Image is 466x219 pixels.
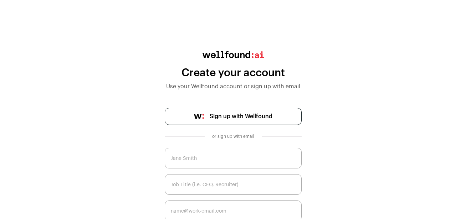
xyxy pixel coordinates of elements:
img: wellfound:ai [203,51,264,58]
div: or sign up with email [210,134,256,139]
input: Job Title (i.e. CEO, Recruiter) [165,174,302,195]
img: wellfound-symbol-flush-black-fb3c872781a75f747ccb3a119075da62bfe97bd399995f84a933054e44a575c4.png [194,114,204,119]
span: Sign up with Wellfound [210,112,272,121]
div: Use your Wellfound account or sign up with email [165,82,302,91]
div: Create your account [165,67,302,79]
input: Jane Smith [165,148,302,168]
a: Sign up with Wellfound [165,108,302,125]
